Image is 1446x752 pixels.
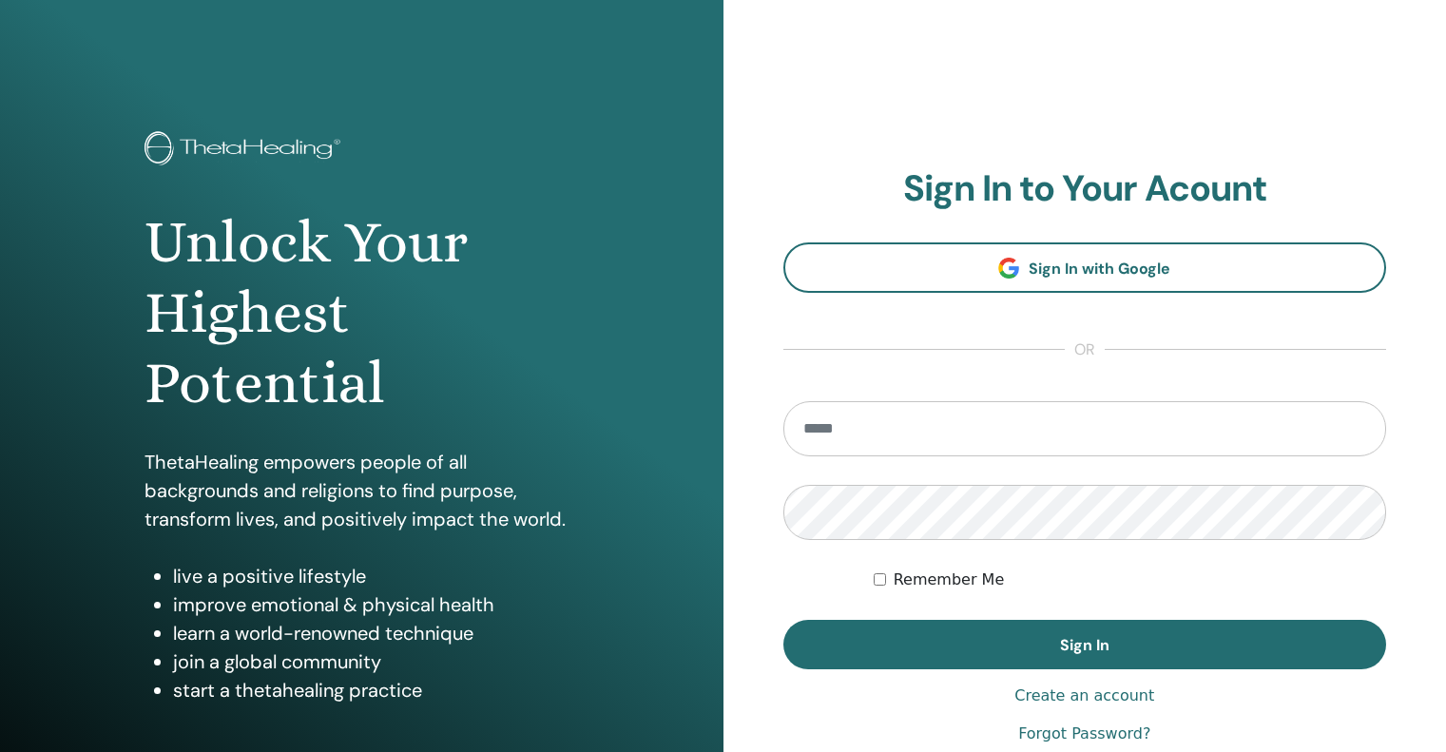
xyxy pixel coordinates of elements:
li: learn a world-renowned technique [173,619,579,647]
li: join a global community [173,647,579,676]
p: ThetaHealing empowers people of all backgrounds and religions to find purpose, transform lives, a... [145,448,579,533]
h2: Sign In to Your Acount [783,167,1387,211]
li: live a positive lifestyle [173,562,579,590]
span: Sign In with Google [1029,259,1170,279]
button: Sign In [783,620,1387,669]
li: start a thetahealing practice [173,676,579,704]
a: Create an account [1014,685,1154,707]
div: Keep me authenticated indefinitely or until I manually logout [874,569,1386,591]
span: or [1065,338,1105,361]
li: improve emotional & physical health [173,590,579,619]
span: Sign In [1060,635,1109,655]
a: Sign In with Google [783,242,1387,293]
a: Forgot Password? [1018,723,1150,745]
h1: Unlock Your Highest Potential [145,207,579,419]
label: Remember Me [894,569,1005,591]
